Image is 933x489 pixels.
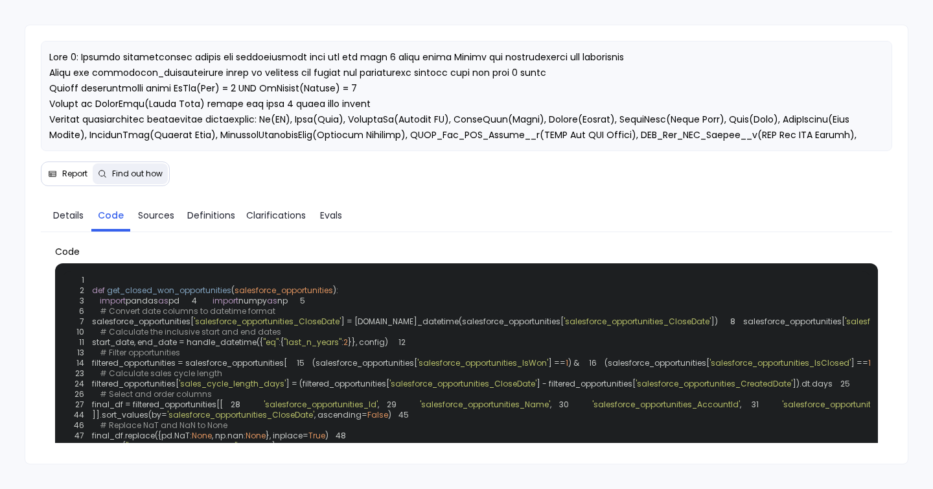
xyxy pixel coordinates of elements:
span: (salesforce_opportunities[ [605,357,709,368]
span: }}, config) [348,337,388,348]
span: Code [98,208,124,222]
span: "eq" [263,337,279,348]
span: import [100,295,126,306]
span: ] == [851,357,868,368]
span: salesforce_opportunities [235,285,333,296]
span: 25 [833,379,858,389]
span: def [92,285,105,296]
span: "last_n_years" [284,337,341,348]
span: ]) [711,316,718,327]
span: 'salesforce_opportunities_Name' [420,399,550,410]
span: Find out how [112,169,163,179]
span: 27 [67,400,92,410]
span: ] = (filtered_opportunities[ [286,378,389,389]
span: 16 [579,358,605,368]
span: ): [333,285,338,296]
span: pandas [126,295,158,306]
span: 47 [67,431,92,441]
span: 1 [67,275,92,285]
span: salesforce_opportunities[ [92,316,194,327]
span: 'salesforce_opportunities_CreatedDate' [636,378,792,389]
span: 13 [67,348,92,358]
span: salesforce_opportunities[ [743,316,845,327]
span: ) [388,409,391,420]
span: 3 [67,296,92,306]
span: 'sales_cycle_length_days' [179,378,286,389]
span: 44 [67,410,92,420]
span: # Calculate sales cycle length [100,368,222,379]
span: 'salesforce_opportunities_Id' [264,399,378,410]
span: }, inplace= [266,430,308,441]
span: 23 [67,368,92,379]
span: 8 [718,316,743,327]
span: 'salesforce_opportunities_CloseDate' [194,316,341,327]
span: ] == [548,357,566,368]
span: # Calculate the inclusive start and end dates [100,326,281,337]
span: # Convert date columns to datetime format [100,305,275,316]
span: 29 [379,400,404,410]
span: 7 [67,316,92,327]
span: ]).dt.days [792,378,833,389]
span: 49 [67,441,92,451]
span: : final_df} [237,440,276,451]
span: 14 [67,358,92,368]
span: ] = [DOMAIN_NAME]_datetime(salesforce_opportunities[ [341,316,564,327]
span: , [378,399,379,410]
span: ]].sort_values(by= [92,409,167,420]
span: 'salesforce_opportunities_CloseDate' [167,409,314,420]
span: as [158,295,168,306]
span: 48 [328,431,354,441]
span: 10 [67,327,92,337]
span: (salesforce_opportunities[ [312,357,417,368]
button: Find out how [93,163,168,184]
button: Report [43,163,93,184]
span: 28 [223,400,248,410]
span: 'salesforce_opportunities_AccountId' [592,399,740,410]
span: 'salesforce_opportunities_CloseDate' [389,378,536,389]
span: True [308,430,325,441]
span: 30 [551,400,577,410]
span: 24 [67,379,92,389]
span: 5 [288,296,313,306]
span: 12 [388,337,413,348]
span: # Filter opportunities [100,347,180,358]
span: start_date, end_date = handle_datetime({ [92,337,263,348]
span: 50 [276,441,301,451]
span: , np.nan: [212,430,246,441]
span: ) & [568,357,579,368]
span: 11 [67,337,92,348]
span: 'salesforce_opportunities_IsWon' [417,357,548,368]
span: :{ [279,337,284,348]
span: return [100,440,122,451]
span: 1 [566,357,568,368]
span: { [122,440,126,451]
span: Code [55,245,879,258]
span: final_df.replace({pd.NaT: [92,430,192,441]
span: 2 [343,337,348,348]
span: 31 [741,400,766,410]
span: get_closed_won_opportunities [107,285,231,296]
span: , ascending= [314,409,367,420]
span: Definitions [187,208,235,222]
span: 45 [391,410,417,420]
span: "closed_won_opportunities" [126,440,237,451]
span: 'salesforce_opportunities_IsClosed' [709,357,851,368]
span: ] - filtered_opportunities[ [536,378,636,389]
span: None [192,430,212,441]
span: pd [168,295,179,306]
span: Report [62,169,87,179]
span: filtered_opportunities[ [92,378,179,389]
span: 46 [67,420,92,431]
span: 'salesforce_opportunities_CloseDate' [564,316,711,327]
span: 26 [67,389,92,400]
span: numpy [238,295,267,306]
span: None [246,430,266,441]
span: Lore 0: Ipsumdo sitametconsec adipis eli seddoeiusmodt inci utl etd magn 6 aliqu enima Minimv qui... [49,51,859,204]
span: , [550,399,551,410]
span: np [277,295,288,306]
span: False [367,409,388,420]
span: 1 [868,357,871,368]
span: 4 [179,296,205,306]
span: as [267,295,277,306]
span: 15 [287,358,312,368]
